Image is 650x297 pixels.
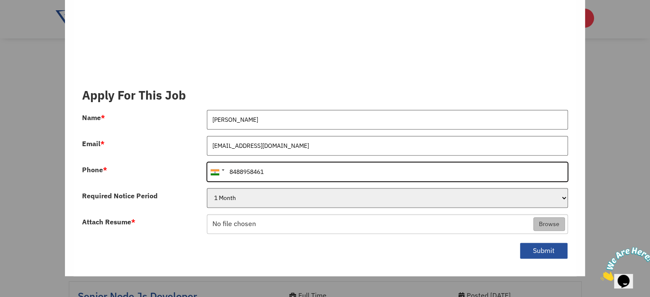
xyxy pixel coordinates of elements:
input: 081234 56789 [207,162,568,182]
label: Email [82,140,105,147]
label: Phone [82,166,107,173]
label: Attach Resume [82,218,135,225]
h3: Apply For This Job [82,88,568,103]
div: India (भारत): +91 [207,162,227,181]
label: Required Notice Period [82,192,158,199]
label: Name [82,114,105,121]
img: Chat attention grabber [3,3,56,37]
button: Submit [520,242,568,259]
iframe: chat widget [597,244,650,284]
